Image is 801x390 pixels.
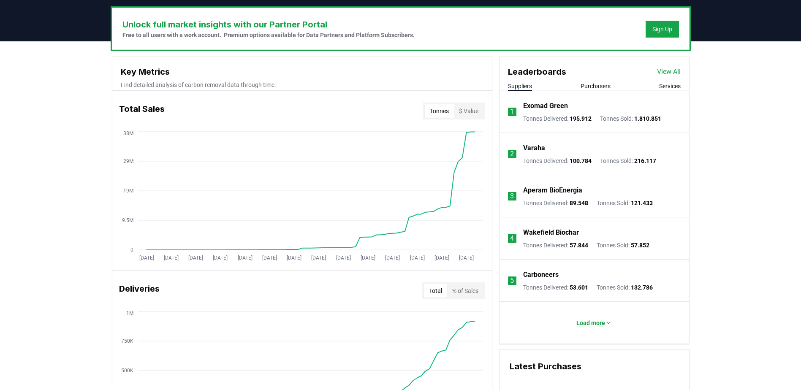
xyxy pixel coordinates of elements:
[576,319,605,327] p: Load more
[126,310,133,316] tspan: 1M
[657,67,681,77] a: View All
[570,314,619,331] button: Load more
[385,255,400,261] tspan: [DATE]
[634,157,656,164] span: 216.117
[652,25,672,33] a: Sign Up
[659,82,681,90] button: Services
[410,255,424,261] tspan: [DATE]
[523,241,588,249] p: Tonnes Delivered :
[570,157,592,164] span: 100.784
[600,157,656,165] p: Tonnes Sold :
[119,282,160,299] h3: Deliveries
[646,21,679,38] button: Sign Up
[163,255,178,261] tspan: [DATE]
[523,227,579,238] a: Wakefield Biochar
[121,81,483,89] p: Find detailed analysis of carbon removal data through time.
[597,241,649,249] p: Tonnes Sold :
[523,199,588,207] p: Tonnes Delivered :
[581,82,611,90] button: Purchasers
[121,65,483,78] h3: Key Metrics
[237,255,252,261] tspan: [DATE]
[424,284,447,298] button: Total
[570,115,592,122] span: 195.912
[631,200,653,206] span: 121.433
[188,255,203,261] tspan: [DATE]
[523,283,588,292] p: Tonnes Delivered :
[510,276,514,286] p: 5
[597,283,653,292] p: Tonnes Sold :
[434,255,449,261] tspan: [DATE]
[262,255,277,261] tspan: [DATE]
[570,284,588,291] span: 53.601
[523,114,592,123] p: Tonnes Delivered :
[600,114,661,123] p: Tonnes Sold :
[213,255,228,261] tspan: [DATE]
[631,242,649,249] span: 57.852
[122,18,415,31] h3: Unlock full market insights with our Partner Portal
[360,255,375,261] tspan: [DATE]
[510,107,514,117] p: 1
[508,65,566,78] h3: Leaderboards
[122,31,415,39] p: Free to all users with a work account. Premium options available for Data Partners and Platform S...
[447,284,483,298] button: % of Sales
[510,149,514,159] p: 2
[523,101,568,111] a: Exomad Green
[336,255,350,261] tspan: [DATE]
[123,130,133,136] tspan: 38M
[139,255,154,261] tspan: [DATE]
[634,115,661,122] span: 1.810.851
[454,104,483,118] button: $ Value
[123,158,133,164] tspan: 29M
[523,143,545,153] a: Varaha
[130,247,133,253] tspan: 0
[459,255,474,261] tspan: [DATE]
[121,368,133,374] tspan: 500K
[631,284,653,291] span: 132.786
[122,217,133,223] tspan: 9.5M
[510,360,679,373] h3: Latest Purchases
[119,103,165,119] h3: Total Sales
[123,188,133,194] tspan: 19M
[570,242,588,249] span: 57.844
[508,82,532,90] button: Suppliers
[425,104,454,118] button: Tonnes
[523,185,582,195] a: Aperam BioEnergia
[523,270,559,280] a: Carboneers
[287,255,301,261] tspan: [DATE]
[121,338,133,344] tspan: 750K
[570,200,588,206] span: 89.548
[510,233,514,244] p: 4
[311,255,326,261] tspan: [DATE]
[597,199,653,207] p: Tonnes Sold :
[523,157,592,165] p: Tonnes Delivered :
[510,191,514,201] p: 3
